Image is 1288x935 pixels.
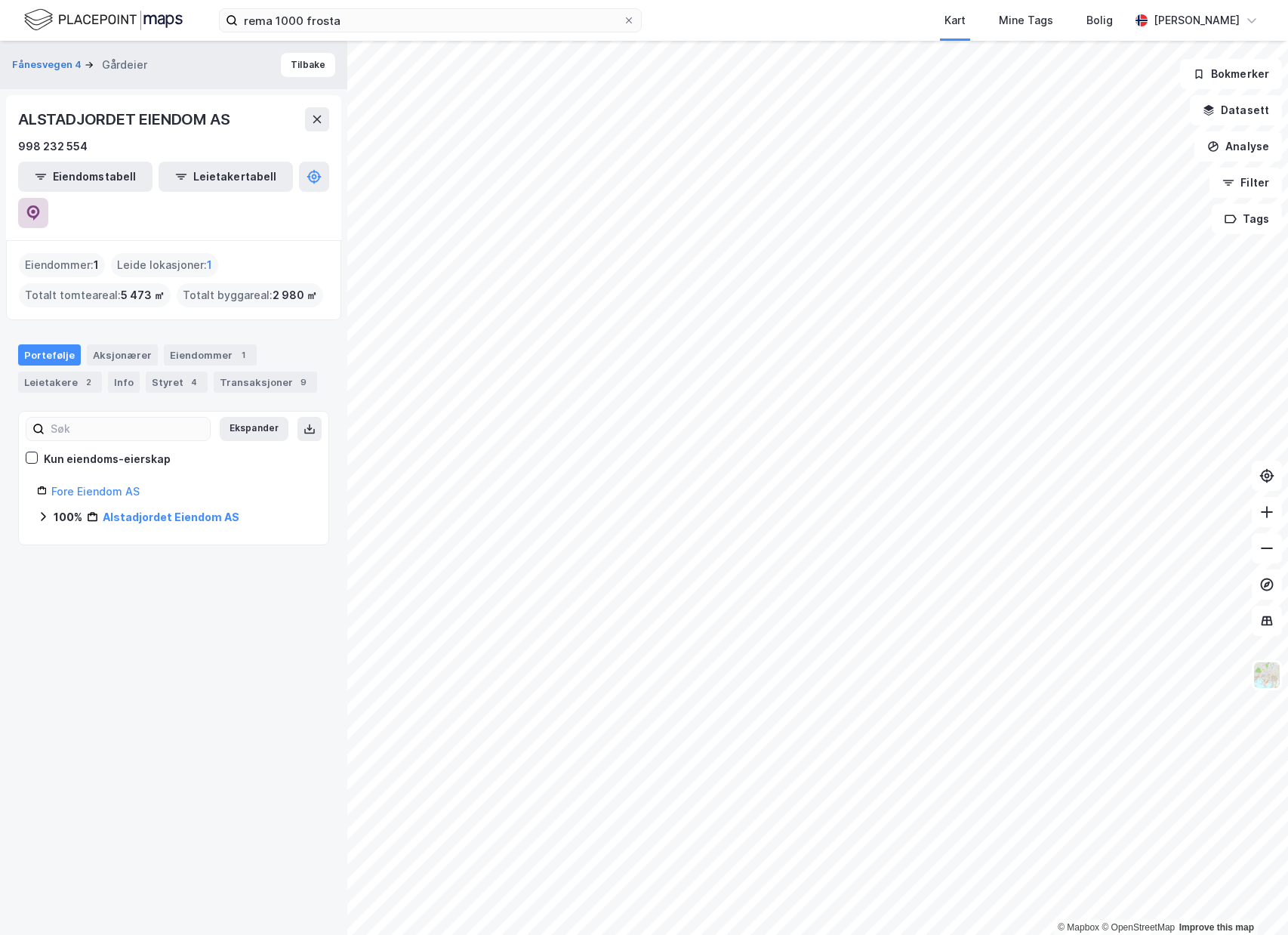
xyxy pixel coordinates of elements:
a: Mapbox [1058,922,1099,933]
span: 5 473 ㎡ [121,286,165,304]
div: 9 [296,375,311,390]
div: [PERSON_NAME] [1154,11,1240,29]
div: 4 [186,375,202,390]
button: Datasett [1190,95,1282,125]
div: Leietakere [18,372,102,393]
div: Info [108,372,140,393]
div: Kontrollprogram for chat [1213,862,1288,935]
button: Fånesvegen 4 [12,57,85,73]
div: Leide lokasjoner : [111,253,218,277]
div: Kun eiendoms-eierskap [44,450,171,468]
button: Tilbake [281,53,335,77]
img: logo.f888ab2527a4732fd821a326f86c7f29.svg [24,7,183,33]
div: Portefølje [18,344,81,366]
button: Bokmerker [1180,59,1282,89]
span: 1 [207,256,212,274]
div: Mine Tags [999,11,1053,29]
div: Bolig [1086,11,1113,29]
div: Transaksjoner [214,372,317,393]
button: Leietakertabell [159,162,293,192]
button: Filter [1209,168,1282,198]
div: Eiendommer [164,344,257,366]
div: Gårdeier [102,56,147,74]
div: 1 [236,347,251,363]
div: ALSTADJORDET EIENDOM AS [18,107,233,131]
div: Totalt byggareal : [177,283,323,307]
button: Analyse [1194,131,1282,162]
a: Alstadjordet Eiendom AS [103,511,239,523]
input: Søk på adresse, matrikkel, gårdeiere, leietakere eller personer [238,9,623,32]
div: Totalt tomteareal : [19,283,171,307]
a: Improve this map [1179,922,1254,933]
div: Styret [146,372,208,393]
div: 100% [54,508,82,526]
button: Ekspander [220,417,288,441]
button: Tags [1212,204,1282,234]
div: 2 [81,375,96,390]
div: Kart [944,11,966,29]
img: Z [1253,661,1281,690]
a: OpenStreetMap [1102,922,1175,933]
div: Eiendommer : [19,253,105,277]
input: Søk [45,418,210,440]
div: 998 232 554 [18,137,88,156]
a: Fore Eiendom AS [51,485,140,498]
div: Aksjonærer [87,344,158,366]
button: Eiendomstabell [18,162,153,192]
span: 2 980 ㎡ [273,286,317,304]
span: 1 [94,256,99,274]
iframe: Chat Widget [1213,862,1288,935]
